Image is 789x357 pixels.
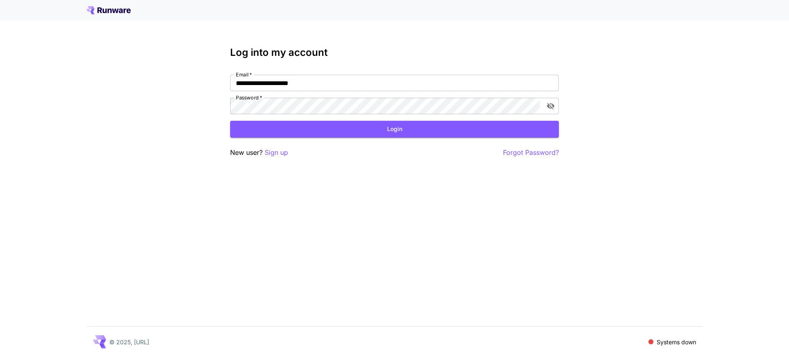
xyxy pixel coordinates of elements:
[230,121,559,138] button: Login
[657,338,696,346] p: Systems down
[109,338,149,346] p: © 2025, [URL]
[230,147,288,158] p: New user?
[543,99,558,113] button: toggle password visibility
[236,71,252,78] label: Email
[265,147,288,158] button: Sign up
[503,147,559,158] button: Forgot Password?
[236,94,262,101] label: Password
[230,47,559,58] h3: Log into my account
